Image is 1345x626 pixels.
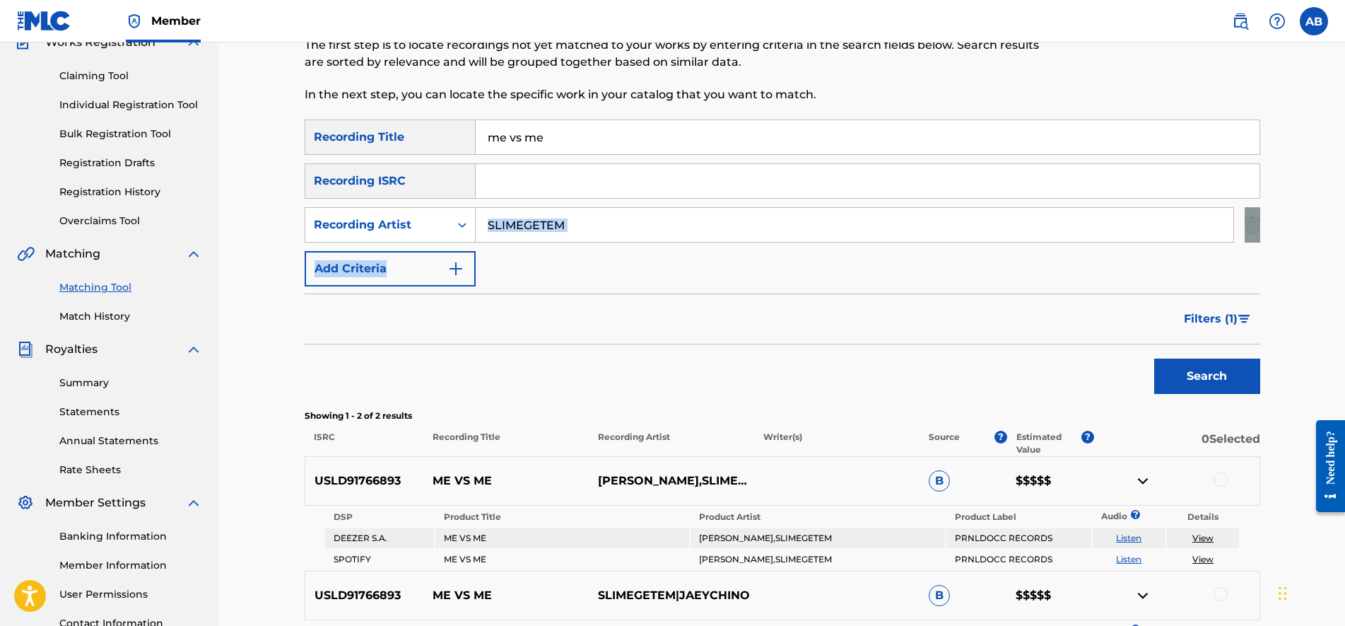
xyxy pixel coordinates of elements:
img: filter [1238,315,1250,323]
a: Match History [59,309,202,324]
a: Registration History [59,185,202,199]
p: SLIMEGETEM|JAEYCHINO [589,587,754,604]
a: Overclaims Tool [59,214,202,228]
p: [PERSON_NAME],SLIMEGETEM [589,473,754,489]
div: Help [1263,7,1291,35]
p: In the next step, you can locate the specific work in your catalog that you want to match. [305,86,1040,103]
span: Works Registration [45,34,155,51]
a: Banking Information [59,529,202,544]
p: 0 Selected [1094,431,1259,456]
p: $$$$$ [1006,587,1094,604]
p: ISRC [305,431,423,456]
a: Registration Drafts [59,156,202,170]
th: Product Artist [691,507,944,527]
p: Source [929,431,960,456]
img: Royalties [17,341,34,358]
img: MLC Logo [17,11,71,31]
form: Search Form [305,120,1260,401]
span: Member Settings [45,494,146,511]
div: Drag [1279,572,1287,615]
td: DEEZER S.A. [325,528,434,548]
a: Public Search [1226,7,1255,35]
td: PRNLDOCC RECORDS [946,528,1091,548]
p: Estimated Value [1016,431,1081,456]
p: USLD91766893 [305,473,424,489]
span: ? [1135,510,1136,519]
td: [PERSON_NAME],SLIMEGETEM [691,550,944,569]
th: Product Label [946,507,1091,527]
button: Filters (1) [1175,301,1260,337]
td: [PERSON_NAME],SLIMEGETEM [691,528,944,548]
p: The first step is to locate recordings not yet matched to your works by entering criteria in the ... [305,37,1040,71]
img: search [1232,13,1249,30]
p: Showing 1 - 2 of 2 results [305,410,1260,422]
a: View [1192,554,1214,564]
a: User Permissions [59,587,202,602]
p: Audio [1093,510,1110,523]
span: ? [994,431,1007,444]
th: DSP [325,507,434,527]
span: Royalties [45,341,98,358]
img: Works Registration [17,34,35,51]
td: ME VS ME [435,528,689,548]
p: USLD91766893 [305,587,424,604]
th: Details [1167,507,1240,527]
p: Recording Artist [589,431,754,456]
p: Writer(s) [754,431,920,456]
img: contract [1134,587,1151,604]
a: Annual Statements [59,434,202,448]
span: Member [151,13,201,29]
a: Claiming Tool [59,69,202,83]
p: $$$$$ [1006,473,1094,489]
span: Filters ( 1 ) [1184,311,1238,328]
a: Member Information [59,558,202,573]
a: Bulk Registration Tool [59,127,202,141]
span: B [929,470,950,492]
a: Individual Registration Tool [59,98,202,112]
img: expand [185,245,202,262]
iframe: Chat Widget [1274,558,1345,626]
button: Add Criteria [305,251,476,286]
img: Top Rightsholder [126,13,143,30]
img: expand [185,341,202,358]
span: B [929,585,950,606]
iframe: Resource Center [1305,410,1345,523]
td: ME VS ME [435,550,689,569]
span: ? [1081,431,1094,444]
p: Recording Title [423,431,588,456]
img: Matching [17,245,35,262]
a: Summary [59,376,202,390]
img: Delete Criterion [1245,207,1260,243]
div: User Menu [1300,7,1328,35]
a: Matching Tool [59,280,202,295]
img: 9d2ae6d4665cec9f34b9.svg [447,260,464,277]
a: Rate Sheets [59,463,202,477]
img: contract [1134,473,1151,489]
td: SPOTIFY [325,550,434,569]
div: Recording Artist [314,216,441,233]
img: help [1269,13,1286,30]
button: Search [1154,359,1260,394]
img: Member Settings [17,494,34,511]
p: ME VS ME [423,473,589,489]
img: expand [185,494,202,511]
a: View [1192,533,1214,543]
a: Listen [1116,533,1141,543]
a: Statements [59,405,202,419]
td: PRNLDOCC RECORDS [946,550,1091,569]
p: ME VS ME [423,587,589,604]
img: expand [185,34,202,51]
a: Listen [1116,554,1141,564]
span: Matching [45,245,100,262]
th: Product Title [435,507,689,527]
